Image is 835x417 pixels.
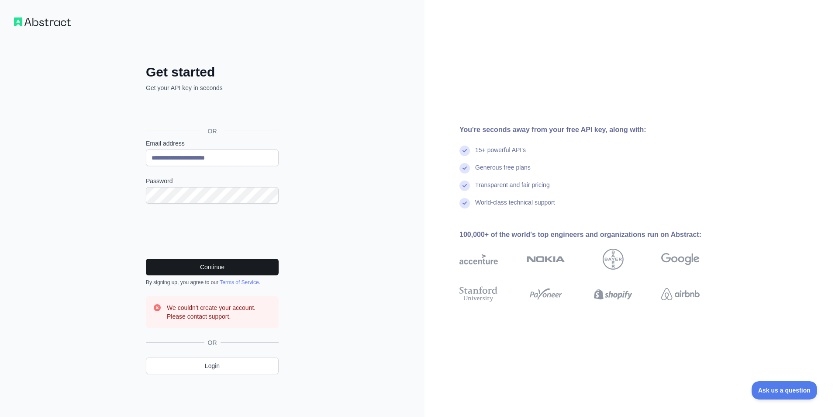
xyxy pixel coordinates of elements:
img: Workflow [14,17,71,26]
img: check mark [459,163,470,174]
div: You're seconds away from your free API key, along with: [459,125,728,135]
img: airbnb [661,285,700,304]
span: OR [201,127,224,136]
label: Email address [146,139,279,148]
a: Login [146,358,279,374]
img: payoneer [527,285,565,304]
p: Get your API key in seconds [146,83,279,92]
div: 15+ powerful API's [475,146,526,163]
div: World-class technical support [475,198,555,215]
img: stanford university [459,285,498,304]
img: shopify [594,285,632,304]
img: nokia [527,249,565,270]
span: OR [204,338,221,347]
iframe: reCAPTCHA [146,214,279,248]
img: bayer [603,249,624,270]
div: By signing up, you agree to our . [146,279,279,286]
img: check mark [459,181,470,191]
iframe: Sign in with Google Button [141,102,281,121]
iframe: Toggle Customer Support [752,381,818,400]
img: check mark [459,198,470,208]
div: 100,000+ of the world's top engineers and organizations run on Abstract: [459,229,728,240]
h3: We couldn't create your account. Please contact support. [167,303,272,321]
div: Generous free plans [475,163,531,181]
img: accenture [459,249,498,270]
img: check mark [459,146,470,156]
div: Transparent and fair pricing [475,181,550,198]
img: google [661,249,700,270]
button: Continue [146,259,279,275]
h2: Get started [146,64,279,80]
a: Terms of Service [220,279,259,285]
label: Password [146,177,279,185]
